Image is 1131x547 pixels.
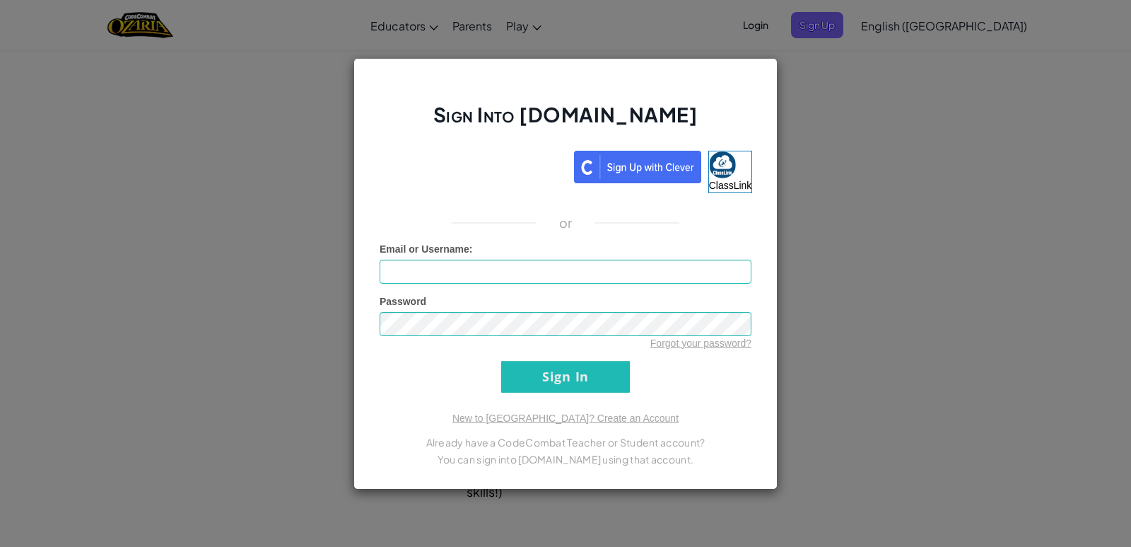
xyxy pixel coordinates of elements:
[452,413,679,424] a: New to [GEOGRAPHIC_DATA]? Create an Account
[380,434,751,451] p: Already have a CodeCombat Teacher or Student account?
[501,361,630,393] input: Sign In
[372,149,574,180] iframe: Botón Iniciar sesión con Google
[380,296,426,307] span: Password
[380,101,751,142] h2: Sign Into [DOMAIN_NAME]
[650,338,751,349] a: Forgot your password?
[709,180,752,191] span: ClassLink
[559,214,573,231] p: or
[574,151,701,183] img: clever_sso_button@2x.png
[380,451,751,468] p: You can sign into [DOMAIN_NAME] using that account.
[380,242,473,256] label: :
[380,243,469,255] span: Email or Username
[709,151,736,178] img: classlink-logo-small.png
